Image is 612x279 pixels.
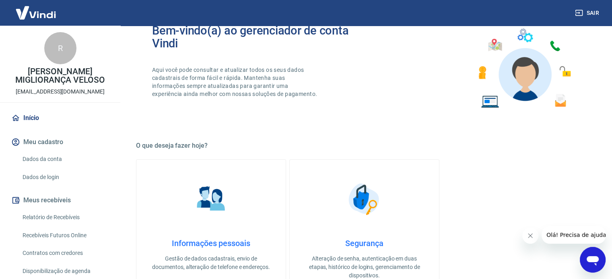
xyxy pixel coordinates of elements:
a: Relatório de Recebíveis [19,209,111,226]
iframe: Botão para abrir a janela de mensagens [580,247,606,273]
img: Imagem de um avatar masculino com diversos icones exemplificando as funcionalidades do gerenciado... [471,24,577,113]
img: Vindi [10,0,62,25]
button: Sair [573,6,602,20]
button: Meu cadastro [10,133,111,151]
img: Informações pessoais [191,179,231,219]
a: Contratos com credores [19,245,111,261]
p: Gestão de dados cadastrais, envio de documentos, alteração de telefone e endereços. [149,255,273,271]
h2: Bem-vindo(a) ao gerenciador de conta Vindi [152,24,365,50]
a: Dados de login [19,169,111,185]
h4: Informações pessoais [149,238,273,248]
span: Olá! Precisa de ajuda? [5,6,68,12]
h4: Segurança [303,238,426,248]
iframe: Fechar mensagem [522,228,538,244]
img: Segurança [344,179,385,219]
a: Recebíveis Futuros Online [19,227,111,244]
div: R [44,32,76,64]
p: [PERSON_NAME] MIGLIORANÇA VELOSO [6,67,114,84]
h5: O que deseja fazer hoje? [136,142,593,150]
a: Início [10,109,111,127]
button: Meus recebíveis [10,191,111,209]
p: Aqui você pode consultar e atualizar todos os seus dados cadastrais de forma fácil e rápida. Mant... [152,66,319,98]
p: [EMAIL_ADDRESS][DOMAIN_NAME] [16,88,105,96]
iframe: Mensagem da empresa [542,226,606,244]
a: Dados da conta [19,151,111,167]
